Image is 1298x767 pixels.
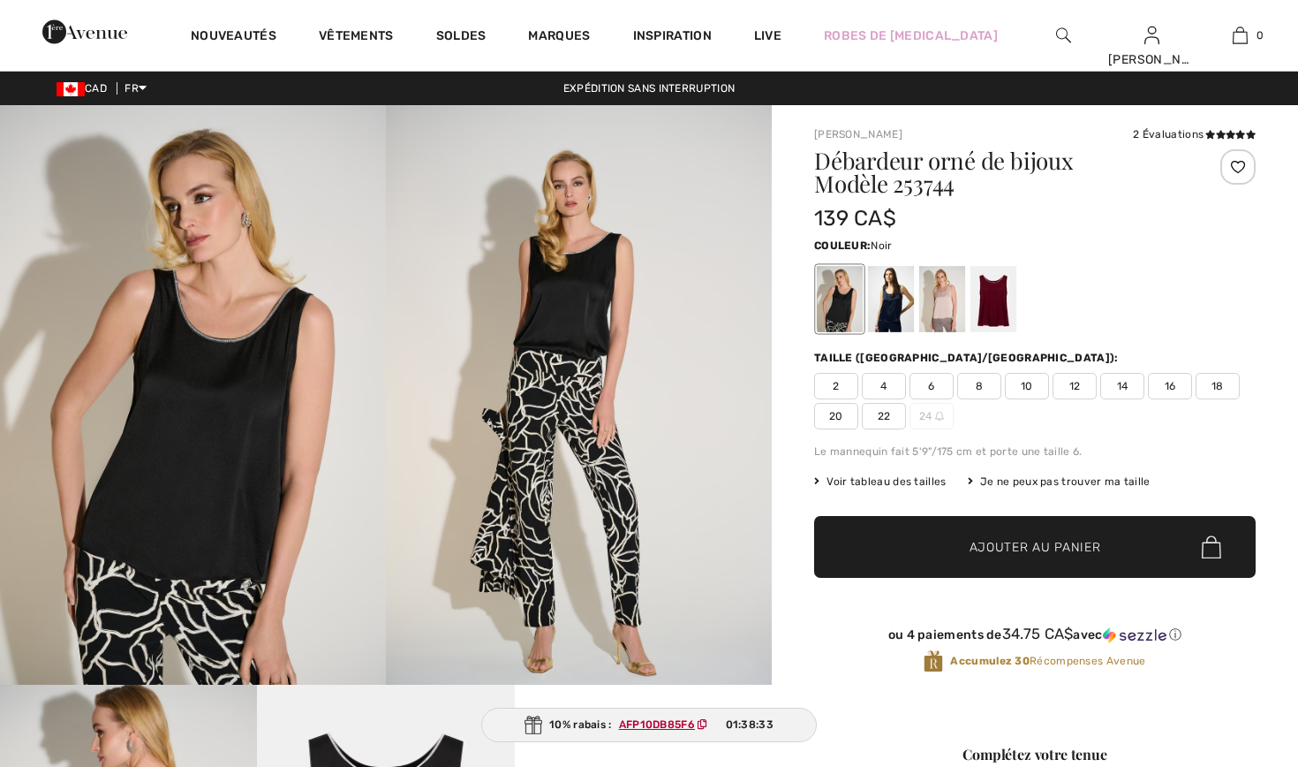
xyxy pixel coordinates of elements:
div: Sable [919,266,965,332]
a: Soldes [436,28,487,47]
a: 0 [1196,25,1283,46]
a: [PERSON_NAME] [814,128,902,140]
span: FR [125,82,147,95]
img: ring-m.svg [935,412,944,421]
img: Gift.svg [524,716,542,734]
img: Mon panier [1233,25,1248,46]
div: Noir [817,266,863,332]
span: 12 [1053,373,1097,399]
span: Ajouter au panier [970,538,1101,557]
span: 8 [957,373,1001,399]
div: ou 4 paiements de34.75 CA$avecSezzle Cliquez pour en savoir plus sur Sezzle [814,626,1256,649]
div: Le mannequin fait 5'9"/175 cm et porte une taille 6. [814,444,1256,459]
img: Sezzle [1103,627,1166,643]
span: 14 [1100,373,1144,399]
img: recherche [1056,25,1071,46]
ins: AFP10DB85F6 [619,718,695,731]
span: 01:38:33 [726,717,774,733]
a: Robes de [MEDICAL_DATA] [824,27,998,45]
button: Ajouter au panier [814,516,1256,578]
span: 0 [1256,27,1264,43]
span: 22 [862,403,906,429]
div: 2 Évaluations [1133,126,1256,142]
div: Je ne peux pas trouver ma taille [968,474,1151,490]
div: Complétez votre tenue [814,744,1256,765]
div: Merlot [970,266,1016,332]
span: 4 [862,373,906,399]
img: Récompenses Avenue [924,649,943,673]
span: 16 [1148,373,1192,399]
span: Récompenses Avenue [950,653,1145,669]
img: D&eacute;bardeur Orn&eacute; de Bijoux mod&egrave;le 253744. 2 [386,105,772,685]
div: Bleu Nuit [868,266,914,332]
strong: Accumulez 30 [950,655,1030,667]
span: Voir tableau des tailles [814,474,947,490]
span: 24 [909,403,954,429]
span: 18 [1196,373,1240,399]
div: [PERSON_NAME] [1108,50,1195,69]
img: 1ère Avenue [42,14,127,49]
div: ou 4 paiements de avec [814,626,1256,643]
div: Taille ([GEOGRAPHIC_DATA]/[GEOGRAPHIC_DATA]): [814,350,1122,366]
img: Bag.svg [1202,535,1221,558]
span: 2 [814,373,858,399]
a: Nouveautés [191,28,276,47]
span: CAD [57,82,114,95]
a: Marques [528,28,590,47]
a: Live [754,27,781,45]
a: Vêtements [319,28,394,47]
span: 10 [1005,373,1049,399]
span: Couleur: [814,239,871,252]
span: Inspiration [633,28,712,47]
img: Mes infos [1144,25,1159,46]
div: 10% rabais : [481,708,817,742]
span: 34.75 CA$ [1002,625,1074,642]
span: 139 CA$ [814,206,896,231]
span: 20 [814,403,858,429]
img: Canadian Dollar [57,82,85,96]
h1: Débardeur orné de bijoux Modèle 253744 [814,149,1182,195]
span: Noir [871,239,892,252]
span: 6 [909,373,954,399]
a: Se connecter [1144,27,1159,43]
